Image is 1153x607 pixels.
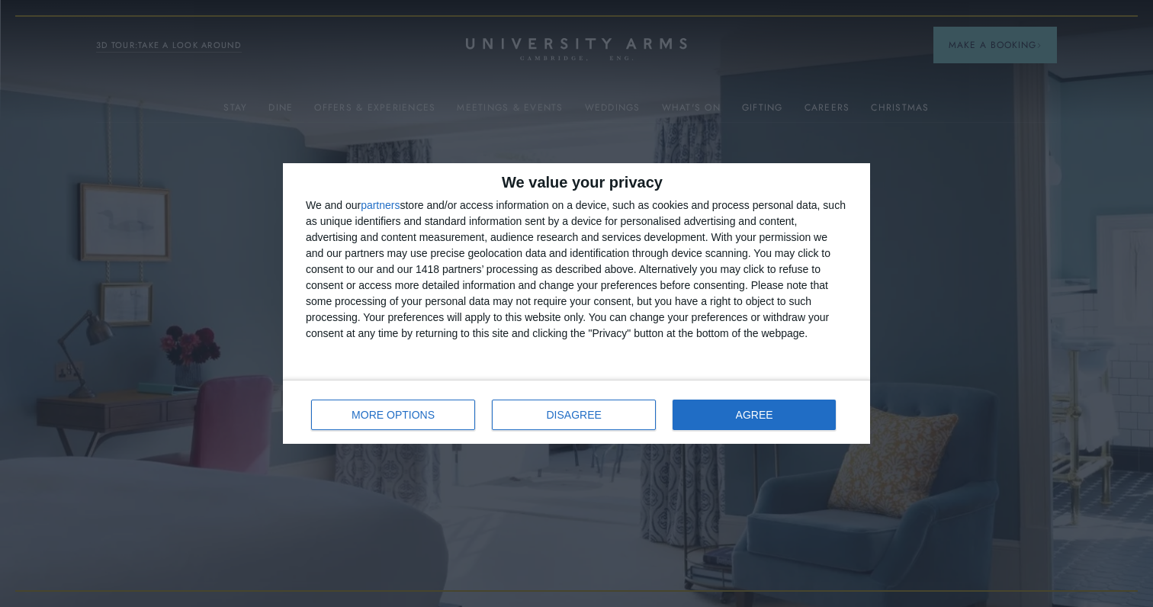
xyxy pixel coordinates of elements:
[547,409,602,420] span: DISAGREE
[492,400,656,430] button: DISAGREE
[352,409,435,420] span: MORE OPTIONS
[311,400,475,430] button: MORE OPTIONS
[673,400,836,430] button: AGREE
[736,409,773,420] span: AGREE
[306,198,847,342] div: We and our store and/or access information on a device, such as cookies and process personal data...
[306,175,847,190] h2: We value your privacy
[361,200,400,210] button: partners
[283,163,870,444] div: qc-cmp2-ui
